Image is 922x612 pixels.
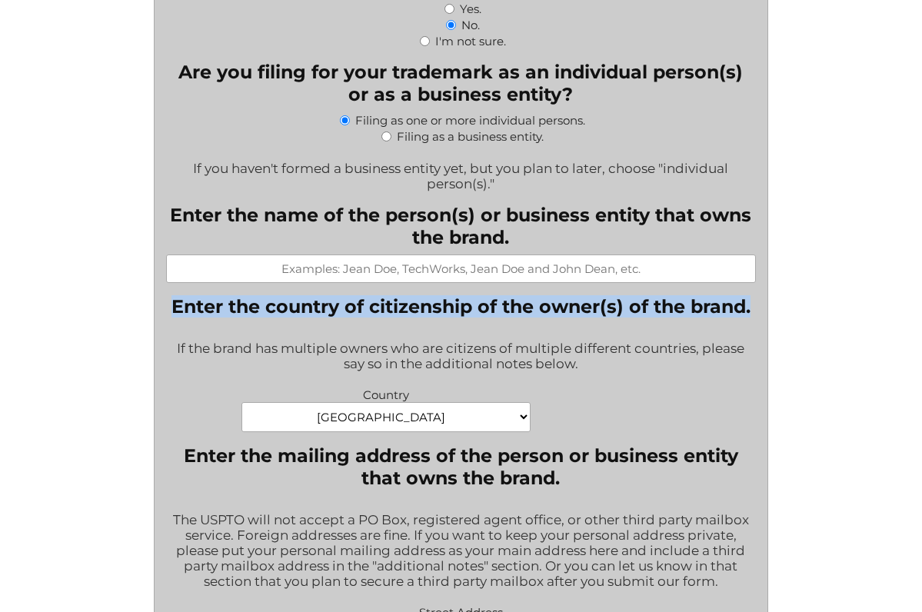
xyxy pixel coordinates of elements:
[460,2,481,16] label: Yes.
[397,129,544,144] label: Filing as a business entity.
[166,331,756,384] div: If the brand has multiple owners who are citizens of multiple different countries, please say so ...
[166,502,756,601] div: The USPTO will not accept a PO Box, registered agent office, or other third party mailbox service...
[166,204,756,248] label: Enter the name of the person(s) or business entity that owns the brand.
[166,61,756,105] legend: Are you filing for your trademark as an individual person(s) or as a business entity?
[166,444,756,489] legend: Enter the mailing address of the person or business entity that owns the brand.
[166,151,756,191] div: If you haven't formed a business entity yet, but you plan to later, choose "individual person(s)."
[435,34,506,48] label: I'm not sure.
[461,18,480,32] label: No.
[355,113,585,128] label: Filing as one or more individual persons.
[241,384,531,402] label: Country
[166,254,756,283] input: Examples: Jean Doe, TechWorks, Jean Doe and John Dean, etc.
[171,295,751,318] legend: Enter the country of citizenship of the owner(s) of the brand.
